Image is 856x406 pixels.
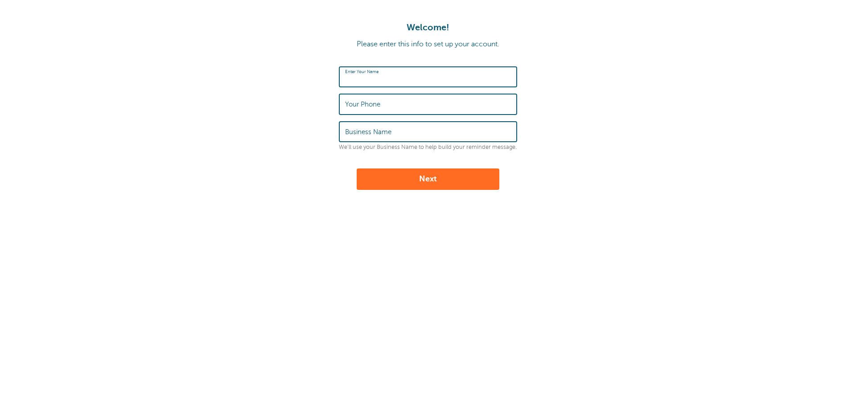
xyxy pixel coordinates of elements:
p: We'll use your Business Name to help build your reminder message. [339,144,517,151]
p: Please enter this info to set up your account. [9,40,847,49]
label: Your Phone [345,100,380,108]
label: Enter Your Name [345,69,379,74]
label: Business Name [345,128,391,136]
button: Next [357,168,499,190]
h1: Welcome! [9,22,847,33]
